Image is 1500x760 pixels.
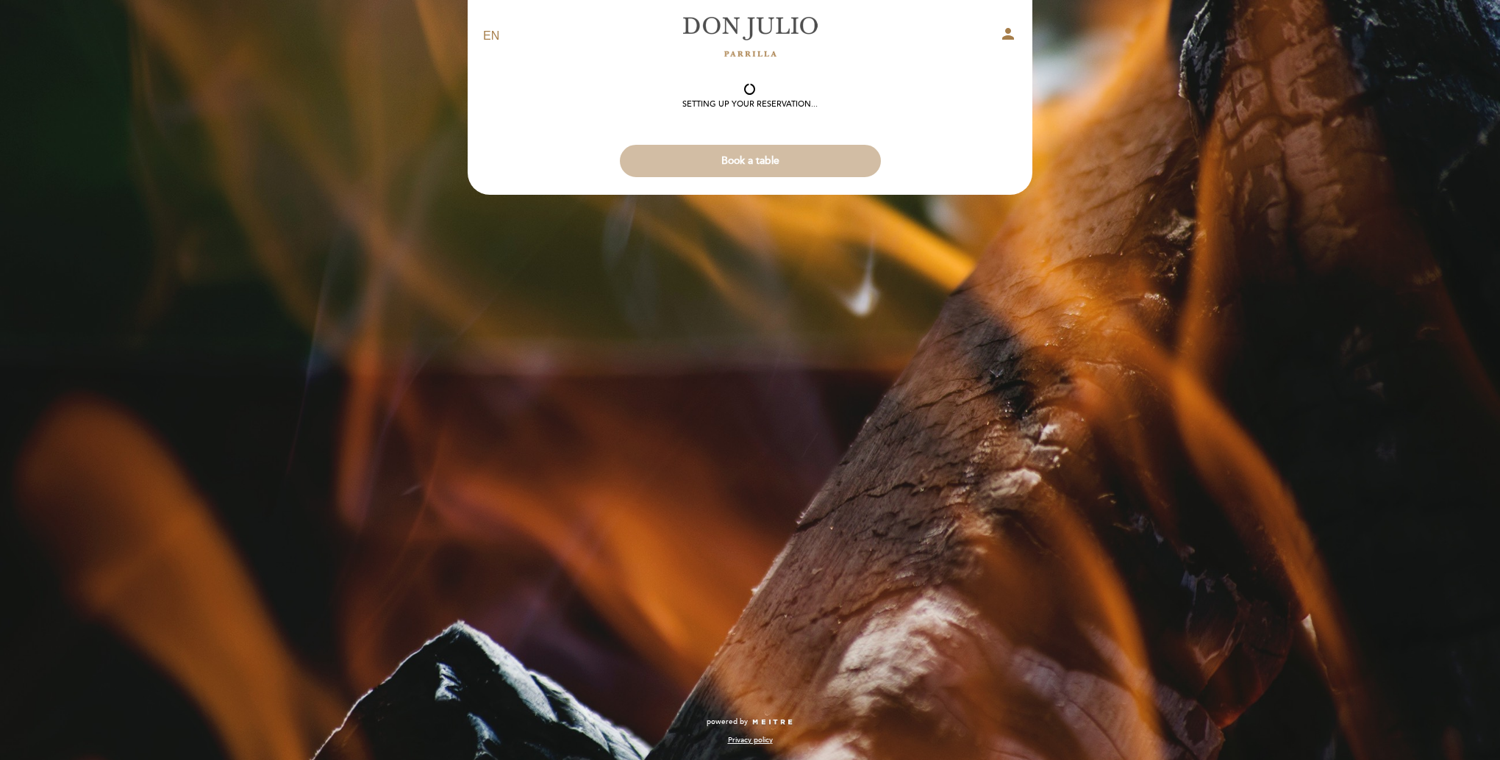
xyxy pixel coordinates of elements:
a: [PERSON_NAME] [658,16,842,57]
a: Privacy policy [728,735,773,745]
button: Book a table [620,145,881,177]
i: person [999,25,1017,43]
button: person [999,25,1017,48]
img: MEITRE [751,719,793,726]
span: powered by [707,717,748,727]
a: powered by [707,717,793,727]
div: Setting up your reservation... [682,98,818,110]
